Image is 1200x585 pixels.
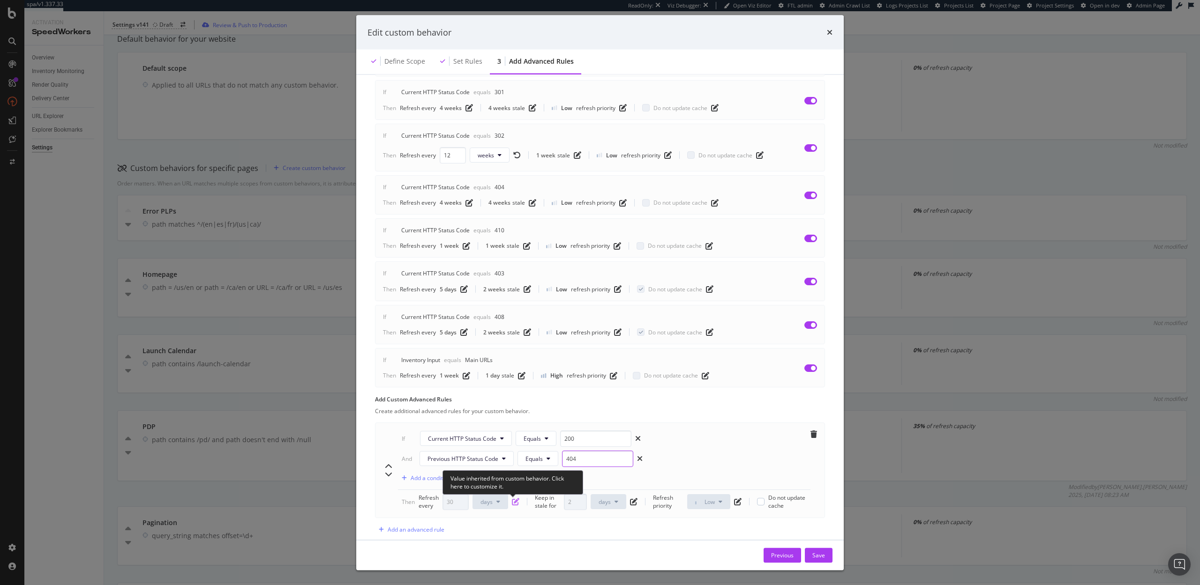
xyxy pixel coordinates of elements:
[512,104,525,112] div: stale
[401,89,470,96] div: Current HTTP Status Code
[473,89,491,96] div: Equals
[517,452,558,467] button: Equals
[567,372,606,380] div: refresh priority
[440,104,462,112] div: 4 weeks
[453,57,482,66] div: Set rules
[536,151,555,159] div: 1 week
[383,372,396,380] div: Then
[502,372,514,380] div: stale
[440,372,459,380] div: 1 week
[695,500,701,505] img: Yo1DZTjnOBfEZTkXj00cav03WZSR3qnEnDcAAAAASUVORK5CYII=
[428,435,496,443] span: Current HTTP Status Code
[619,104,627,112] div: pen-to-square
[465,199,473,207] div: pen-to-square
[402,435,405,443] div: If
[621,151,660,159] div: refresh priority
[385,470,392,478] div: chevron-down
[805,548,832,563] button: Save
[478,151,494,159] span: weeks
[383,132,386,140] div: If
[768,494,807,510] span: Do not update cache
[552,200,557,205] img: Yo1DZTjnOBfEZTkXj00cav03WZSR3qnEnDcAAAAASUVORK5CYII=
[383,356,386,364] div: If
[495,183,504,191] div: 404
[440,328,457,336] div: 5 days
[473,270,491,278] div: Equals
[402,455,412,463] div: And
[367,26,451,38] div: Edit custom behavior
[771,551,794,559] div: Previous
[384,57,425,66] div: Define scope
[597,153,602,158] img: Yo1DZTjnOBfEZTkXj00cav03WZSR3qnEnDcAAAAASUVORK5CYII=
[375,395,825,403] div: Add Custom Advanced Rules
[460,286,468,293] div: pen-to-square
[401,270,470,278] div: Current HTTP Status Code
[576,199,615,207] div: refresh priority
[734,498,742,506] div: pen-to-square
[591,495,626,510] button: days
[383,270,386,278] div: If
[648,328,702,336] span: Do not update cache
[535,494,560,510] div: Keep in stale for
[827,26,832,38] div: times
[518,372,525,379] div: pen-to-square
[383,151,396,159] div: Then
[552,106,557,111] img: Yo1DZTjnOBfEZTkXj00cav03WZSR3qnEnDcAAAAASUVORK5CYII=
[556,285,567,293] div: Low
[614,286,622,293] div: pen-to-square
[1168,553,1191,576] div: Open Intercom Messenger
[383,89,386,96] div: If
[574,152,581,159] div: pen-to-square
[383,183,386,191] div: If
[635,435,641,443] div: xmark
[488,199,510,207] div: 4 weeks
[420,431,512,446] button: Current HTTP Status Code
[383,104,396,112] div: Then
[711,104,719,112] div: pen-to-square
[463,372,470,379] div: pen-to-square
[385,463,392,470] div: chevron-up
[483,328,505,336] div: 2 weeks
[495,270,504,278] div: 403
[644,372,698,380] span: Do not update cache
[401,313,470,321] div: Current HTTP Status Code
[512,498,519,506] div: pen-to-square
[400,199,436,207] div: Refresh every
[400,372,436,380] div: Refresh every
[541,373,547,378] img: cRr4yx4cyByr8BeLxltRlzBPIAAAAAElFTkSuQmCC
[561,199,572,207] div: Low
[495,313,504,321] div: 408
[523,242,531,250] div: pen-to-square
[463,242,470,250] div: pen-to-square
[576,104,615,112] div: refresh priority
[400,104,436,112] div: Refresh every
[465,356,493,364] div: Main URLs
[488,104,510,112] div: 4 weeks
[614,242,621,250] div: pen-to-square
[653,494,683,510] div: Refresh priority
[571,328,610,336] div: refresh priority
[400,328,436,336] div: Refresh every
[524,286,531,293] div: pen-to-square
[400,151,436,159] div: Refresh every
[473,313,491,321] div: Equals
[383,313,386,321] div: If
[516,431,556,446] button: Equals
[473,227,491,235] div: Equals
[419,494,439,510] div: Refresh every
[472,495,508,510] button: days
[555,242,567,250] div: Low
[756,152,764,159] div: pen-to-square
[465,104,473,112] div: pen-to-square
[599,498,611,506] span: days
[550,372,563,380] div: High
[812,551,825,559] div: Save
[473,132,491,140] div: Equals
[711,199,719,207] div: pen-to-square
[529,104,536,112] div: pen-to-square
[630,498,637,506] div: pen-to-square
[398,471,451,486] button: Add a condition
[560,430,631,447] input: Status code
[401,227,470,235] div: Current HTTP Status Code
[401,356,440,364] div: Inventory Input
